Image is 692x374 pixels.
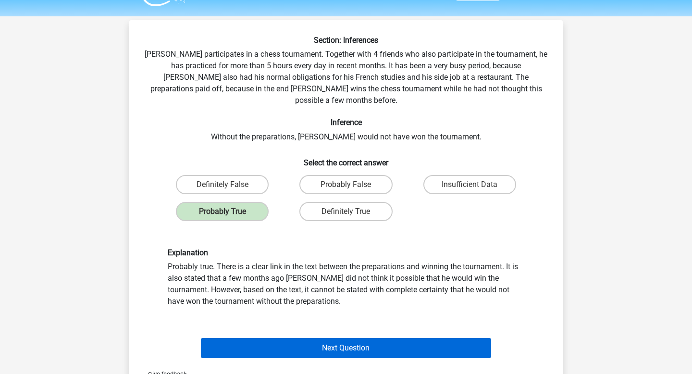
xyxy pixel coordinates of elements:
h6: Select the correct answer [145,150,547,167]
label: Probably True [176,202,269,221]
h6: Section: Inferences [145,36,547,45]
h6: Inference [145,118,547,127]
label: Definitely True [299,202,392,221]
label: Insufficient Data [423,175,516,194]
label: Definitely False [176,175,269,194]
div: [PERSON_NAME] participates in a chess tournament. Together with 4 friends who also participate in... [133,36,559,362]
label: Probably False [299,175,392,194]
button: Next Question [201,338,492,358]
div: Probably true. There is a clear link in the text between the preparations and winning the tournam... [161,248,531,307]
h6: Explanation [168,248,524,257]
